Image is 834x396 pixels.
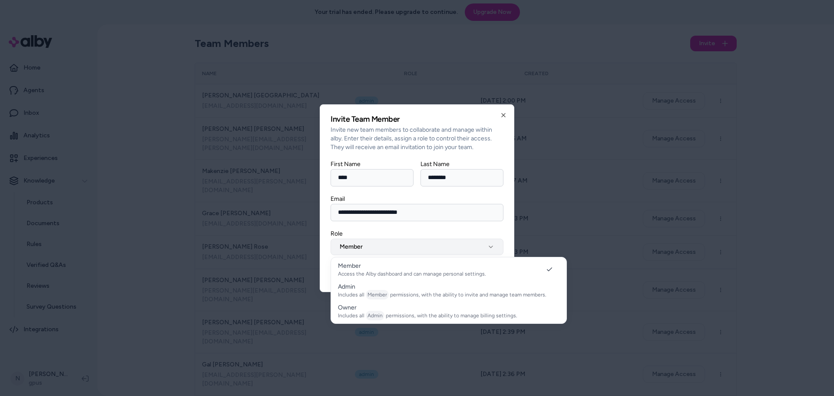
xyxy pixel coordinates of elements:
label: Email [331,195,345,203]
label: Last Name [420,160,450,168]
label: First Name [331,160,361,168]
p: Includes all permissions, with the ability to manage billing settings. [338,312,517,319]
span: Owner [338,304,357,311]
h2: Invite Team Member [331,115,503,123]
p: Includes all permissions, with the ability to invite and manage team members. [338,291,546,298]
span: Member [338,262,361,270]
p: Invite new team members to collaborate and manage within alby. Enter their details, assign a role... [331,126,503,152]
span: Admin [338,283,355,290]
p: Access the Alby dashboard and can manage personal settings. [338,270,486,277]
label: Role [331,230,343,237]
span: Member [366,290,389,299]
span: Admin [366,311,384,320]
